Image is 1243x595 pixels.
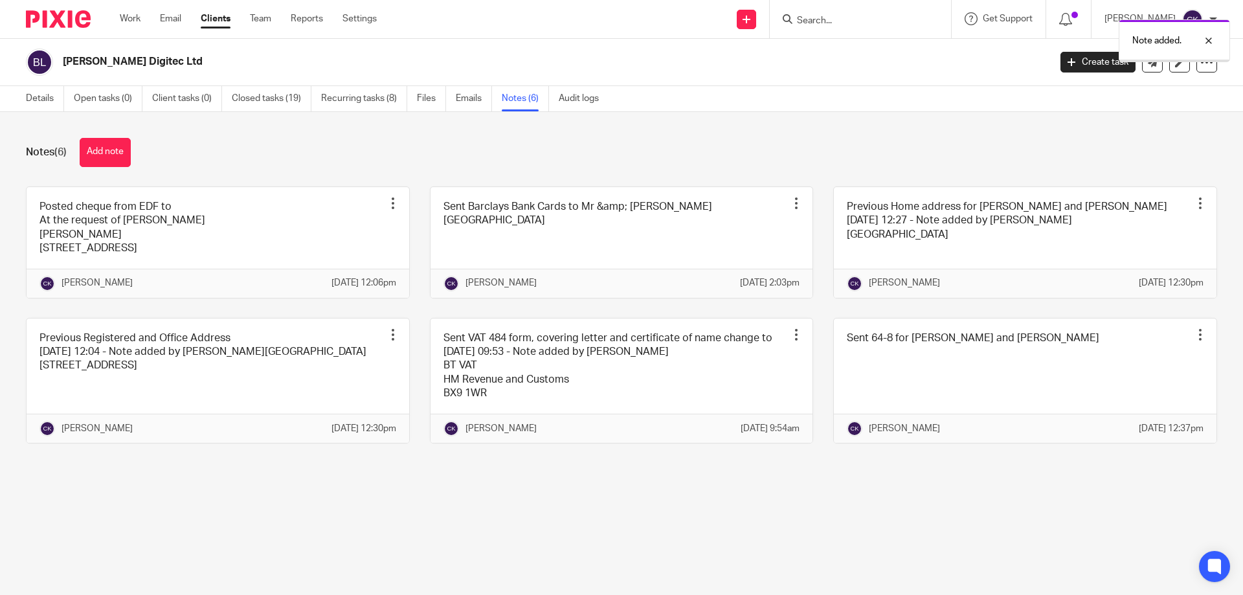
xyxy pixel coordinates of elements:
p: [DATE] 9:54am [741,422,800,435]
p: Note added. [1132,34,1181,47]
a: Create task [1060,52,1136,73]
p: [DATE] 12:30pm [331,422,396,435]
a: Work [120,12,140,25]
h2: [PERSON_NAME] Digitec Ltd [63,55,845,69]
a: Team [250,12,271,25]
p: [DATE] 2:03pm [740,276,800,289]
p: [PERSON_NAME] [869,422,940,435]
img: Pixie [26,10,91,28]
img: svg%3E [443,421,459,436]
p: [DATE] 12:30pm [1139,276,1204,289]
img: svg%3E [847,276,862,291]
a: Email [160,12,181,25]
img: svg%3E [1182,9,1203,30]
p: [DATE] 12:37pm [1139,422,1204,435]
a: Closed tasks (19) [232,86,311,111]
p: [PERSON_NAME] [465,276,537,289]
span: (6) [54,147,67,157]
a: Recurring tasks (8) [321,86,407,111]
h1: Notes [26,146,67,159]
a: Files [417,86,446,111]
a: Reports [291,12,323,25]
p: [PERSON_NAME] [465,422,537,435]
a: Notes (6) [502,86,549,111]
p: [DATE] 12:06pm [331,276,396,289]
img: svg%3E [443,276,459,291]
img: svg%3E [847,421,862,436]
p: [PERSON_NAME] [62,422,133,435]
p: [PERSON_NAME] [869,276,940,289]
a: Clients [201,12,230,25]
p: [PERSON_NAME] [62,276,133,289]
a: Audit logs [559,86,609,111]
a: Emails [456,86,492,111]
img: svg%3E [39,276,55,291]
a: Details [26,86,64,111]
a: Settings [342,12,377,25]
img: svg%3E [39,421,55,436]
a: Client tasks (0) [152,86,222,111]
a: Open tasks (0) [74,86,142,111]
button: Add note [80,138,131,167]
img: svg%3E [26,49,53,76]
